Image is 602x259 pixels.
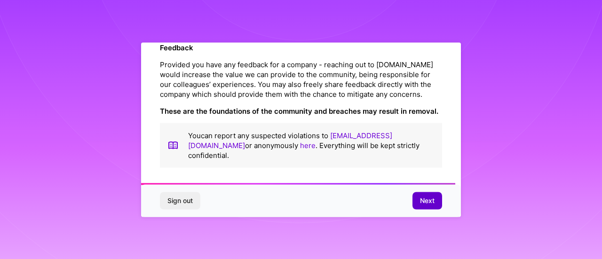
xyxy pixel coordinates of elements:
a: here [300,141,316,149]
span: Sign out [167,196,193,205]
strong: Feedback [160,43,193,52]
strong: These are the foundations of the community and breaches may result in removal. [160,106,438,115]
a: [EMAIL_ADDRESS][DOMAIN_NAME] [188,131,392,149]
img: book icon [167,130,179,160]
p: You can report any suspected violations to or anonymously . Everything will be kept strictly conf... [188,130,435,160]
p: Provided you have any feedback for a company - reaching out to [DOMAIN_NAME] would increase the v... [160,59,442,99]
span: Next [420,196,435,205]
button: Sign out [160,192,200,209]
button: Next [412,192,442,209]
